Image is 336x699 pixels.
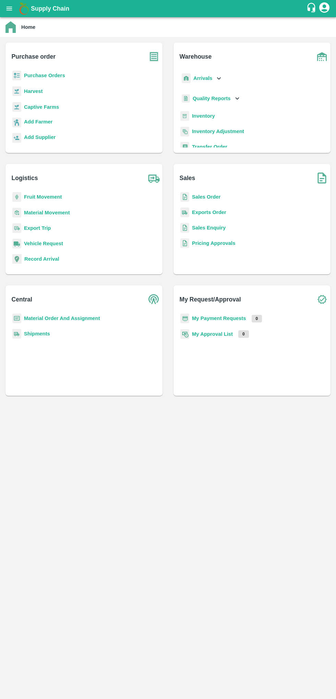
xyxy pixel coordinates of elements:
a: Add Farmer [24,118,52,127]
b: Add Farmer [24,119,52,125]
img: recordArrival [12,254,22,264]
b: Home [21,24,35,30]
a: Fruit Movement [24,194,62,200]
a: Sales Order [192,194,220,200]
img: whArrival [182,73,191,83]
a: Shipments [24,331,50,336]
b: Logistics [12,173,38,183]
div: customer-support [306,2,318,15]
img: sales [180,238,189,248]
img: vehicle [12,239,21,249]
a: My Payment Requests [192,316,246,321]
a: Sales Enquiry [192,225,226,230]
img: purchase [145,48,163,65]
img: truck [145,169,163,187]
button: open drawer [1,1,17,16]
b: Arrivals [193,75,212,81]
a: Export Trip [24,225,51,231]
a: Purchase Orders [24,73,65,78]
img: harvest [12,102,21,112]
img: delivery [12,223,21,233]
img: qualityReport [182,94,190,103]
div: account of current user [318,1,331,16]
a: Pricing Approvals [192,240,235,246]
img: sales [180,192,189,202]
a: Transfer Order [192,144,227,150]
img: sales [180,223,189,233]
img: home [5,21,16,33]
b: Quality Reports [193,96,231,101]
a: Material Order And Assignment [24,316,100,321]
b: Warehouse [180,52,212,61]
a: Add Supplier [24,133,56,143]
b: Supply Chain [31,5,69,12]
img: harvest [12,86,21,96]
img: fruit [12,192,21,202]
img: logo [17,2,31,15]
a: Harvest [24,88,43,94]
img: payment [180,313,189,323]
img: warehouse [313,48,331,65]
a: My Approval List [192,331,233,337]
b: Purchase order [12,52,56,61]
img: shipments [12,329,21,339]
a: Captive Farms [24,104,59,110]
img: centralMaterial [12,313,21,323]
p: 0 [252,315,262,322]
img: whInventory [180,111,189,121]
a: Exports Order [192,210,226,215]
p: 0 [238,330,249,338]
b: My Request/Approval [180,295,241,304]
b: Add Supplier [24,134,56,140]
div: Arrivals [180,71,223,86]
a: Vehicle Request [24,241,63,246]
a: Material Movement [24,210,70,215]
img: whTransfer [180,142,189,152]
img: supplier [12,133,21,143]
img: soSales [313,169,331,187]
a: Inventory [192,113,215,119]
img: shipments [180,208,189,217]
img: approval [180,329,189,339]
a: Supply Chain [31,4,306,13]
img: reciept [12,71,21,81]
img: material [12,208,21,218]
a: Inventory Adjustment [192,129,244,134]
b: Central [12,295,32,304]
a: Record Arrival [24,256,59,262]
img: central [145,291,163,308]
div: Quality Reports [180,92,241,106]
img: check [313,291,331,308]
b: Sales [180,173,195,183]
img: inventory [180,127,189,137]
img: farmer [12,118,21,128]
